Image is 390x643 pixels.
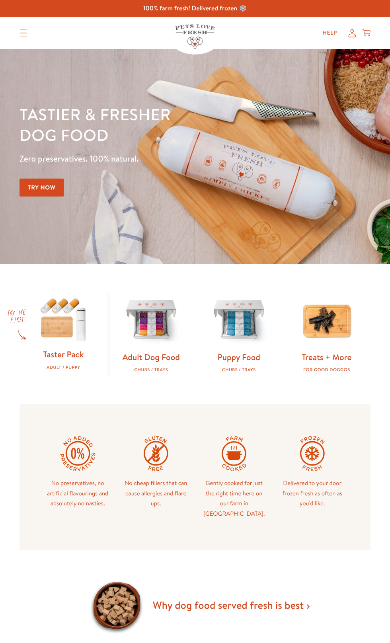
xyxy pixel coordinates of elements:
p: No preservatives, no artificial flavourings and absolutely no nasties. [45,478,111,509]
div: Chubs / Trays [120,367,183,372]
div: Chubs / Trays [208,367,270,372]
p: No cheap fillers that can cause allergies and flare ups. [123,478,189,509]
summary: Translation missing: en.sections.header.menu [13,23,34,43]
a: Try Now [19,179,64,197]
img: Pets Love Fresh [175,24,215,49]
a: Treats + More [302,351,351,363]
a: Help [316,25,343,41]
div: For good doggos [296,367,358,372]
a: Adult Dog Food [123,351,180,363]
h1: Tastier & fresher dog food [19,104,253,145]
img: Why dog food served fresh is best [87,576,146,635]
div: Adult / Puppy [32,365,95,370]
p: Gently cooked for just the right time here on our farm in [GEOGRAPHIC_DATA]. [201,478,267,518]
a: Taster Pack [43,349,84,360]
a: Puppy Food [218,351,260,363]
p: Zero preservatives. 100% natural. [19,152,253,166]
p: Delivered to your door frozen fresh as often as you'd like. [280,478,345,509]
a: Why dog food served fresh is best [153,598,310,612]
